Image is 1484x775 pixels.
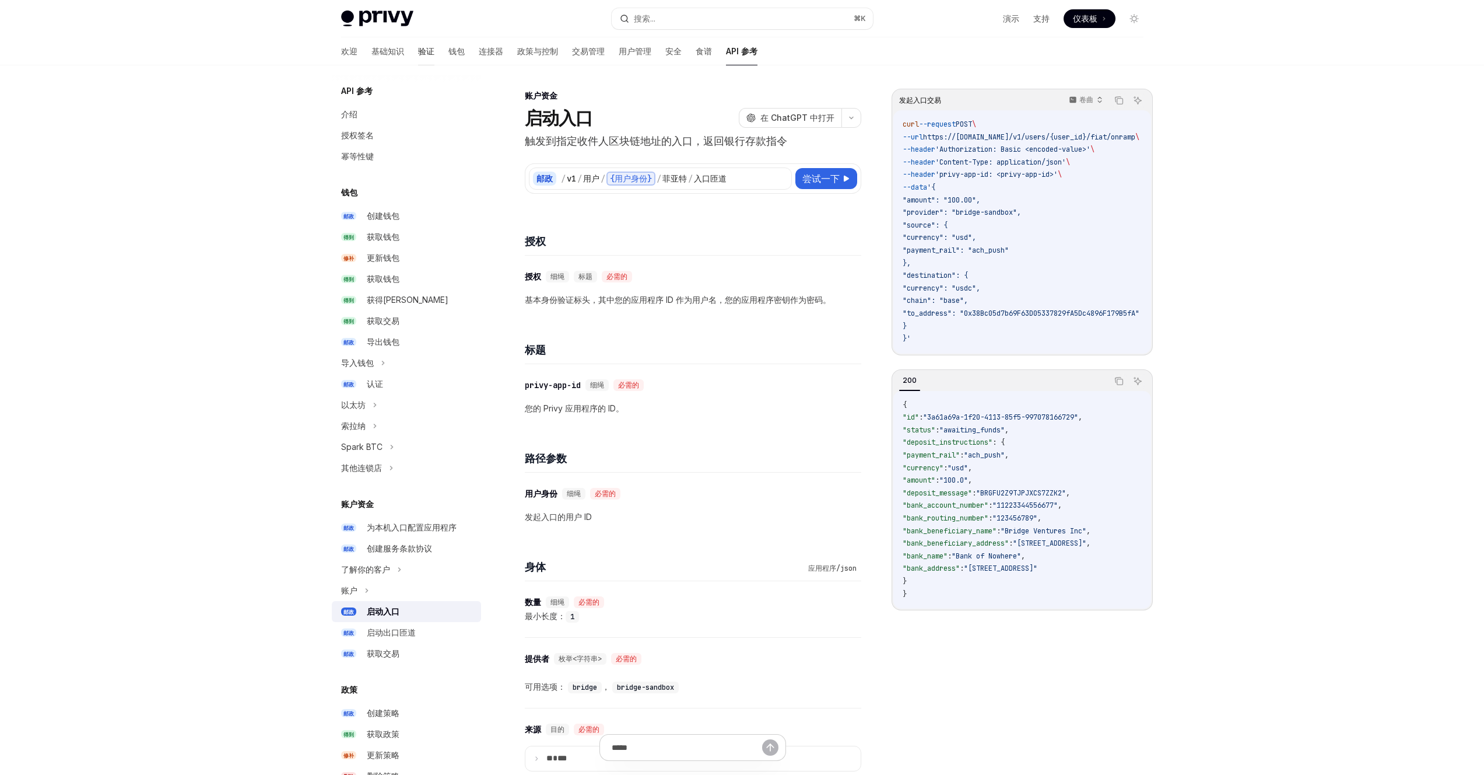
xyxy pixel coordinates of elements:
code: bridge-sandbox [612,682,679,693]
span: "bank_address" [903,564,960,573]
a: 得到获得[PERSON_NAME] [332,289,481,310]
span: }' [903,334,911,343]
font: 邮政 [343,213,354,219]
span: 'Authorization: Basic <encoded-value>' [935,145,1090,154]
font: 得到 [343,234,354,240]
a: 邮政创建钱包 [332,205,481,226]
font: 钱包 [448,46,465,56]
span: "11223344556677" [992,501,1058,510]
font: 授权签名 [341,130,374,140]
font: / [657,173,661,184]
font: 创建服务条款协议 [367,543,432,553]
font: 路径参数 [525,452,567,465]
font: 启动出口匝道 [367,627,416,637]
font: 连接器 [479,46,503,56]
font: / [601,173,605,184]
font: 来源 [525,724,541,735]
span: "bank_beneficiary_name" [903,526,997,536]
a: 验证 [418,37,434,65]
font: 更新策略 [367,750,399,760]
a: 幂等性键 [332,146,481,167]
img: 灯光标志 [341,11,413,27]
font: 索拉纳 [341,421,366,431]
span: --header [903,145,935,154]
font: {用户身份} [610,173,652,184]
font: 启动入口 [367,606,399,616]
span: "bank_name" [903,551,948,561]
a: 授权签名 [332,125,481,146]
font: 为本机入口配置应用程序 [367,522,457,532]
span: "payment_rail": "ach_push" [903,246,1009,255]
span: "currency": "usd", [903,233,976,242]
button: 询问人工智能 [1130,93,1145,108]
font: 细绳 [550,598,564,607]
font: 触发到指定收件人区块链地址的入口，返回银行存款指令 [525,135,787,147]
button: 复制代码块中的内容 [1111,93,1127,108]
font: 发起入口的用户 ID [525,512,592,522]
font: API 参考 [726,46,757,56]
span: "chain": "base", [903,296,968,305]
font: / [561,173,566,184]
a: 钱包 [448,37,465,65]
a: 邮政创建策略 [332,703,481,724]
font: 提供者 [525,654,549,664]
span: : [948,551,952,561]
font: 食谱 [696,46,712,56]
span: : [988,514,992,523]
font: 用户管理 [619,46,651,56]
font: 必需的 [618,380,639,390]
a: 政策与控制 [517,37,558,65]
a: API 参考 [726,37,757,65]
font: 菲亚特 [662,173,687,184]
font: 获取交易 [367,648,399,658]
a: 邮政为本机入口配置应用程序 [332,517,481,538]
a: 欢迎 [341,37,357,65]
span: : [919,413,923,422]
a: 得到获取钱包 [332,268,481,289]
font: 认证 [367,379,383,389]
button: 尝试一下 [795,168,857,189]
span: "123456789" [992,514,1037,523]
a: 演示 [1003,13,1019,25]
font: 200 [903,376,917,385]
a: 修补更新策略 [332,745,481,766]
span: , [1086,539,1090,548]
font: 更新钱包 [367,253,399,263]
span: '{ [927,183,935,192]
span: , [1066,488,1070,498]
a: 交易管理 [572,37,605,65]
a: 支持 [1033,13,1050,25]
font: 演示 [1003,13,1019,23]
font: 发起入口交易 [899,96,941,104]
span: "deposit_message" [903,488,972,498]
font: 得到 [343,731,354,738]
font: 尝试一下 [802,173,840,184]
span: : [935,476,939,485]
button: 搜索...⌘K [612,8,873,29]
font: 邮政 [343,546,354,552]
font: 细绳 [567,489,581,498]
span: , [1021,551,1025,561]
a: 仪表板 [1064,9,1115,28]
span: "destination": { [903,271,968,280]
font: ， [602,682,610,692]
button: 发送消息 [762,739,778,756]
a: 邮政获取交易 [332,643,481,664]
font: 数量 [525,597,541,608]
span: : [960,564,964,573]
font: privy-app-id [525,380,581,390]
font: 基础知识 [371,46,404,56]
span: "Bridge Ventures Inc" [1001,526,1086,536]
a: 连接器 [479,37,503,65]
span: \ [1090,145,1094,154]
a: 邮政认证 [332,373,481,395]
font: 在 ChatGPT 中打开 [760,113,834,123]
span: https://[DOMAIN_NAME]/v1/users/{user_id}/fiat/onramp [923,132,1135,142]
span: , [968,463,972,473]
font: 获取钱包 [367,274,399,284]
a: 邮政创建服务条款协议 [332,538,481,559]
span: "amount" [903,476,935,485]
a: 食谱 [696,37,712,65]
font: 细绳 [550,272,564,281]
span: "id" [903,413,919,422]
